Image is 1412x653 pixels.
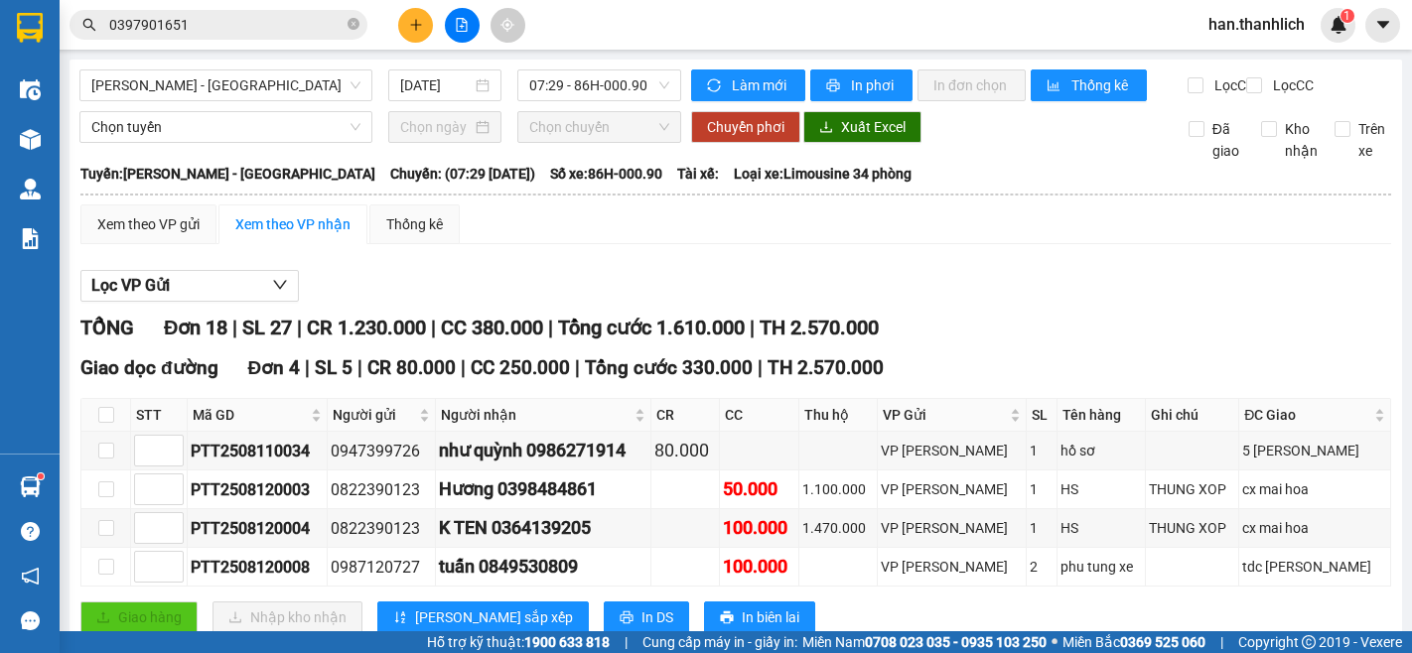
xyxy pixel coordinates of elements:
[1244,404,1370,426] span: ĐC Giao
[1120,634,1205,650] strong: 0369 525 060
[604,601,689,633] button: printerIn DS
[38,473,44,479] sup: 1
[331,516,431,541] div: 0822390123
[427,631,610,653] span: Hỗ trợ kỹ thuật:
[1374,16,1392,34] span: caret-down
[331,439,431,463] div: 0947399726
[242,316,292,339] span: SL 27
[331,555,431,580] div: 0987120727
[720,399,799,432] th: CC
[1242,556,1387,578] div: tdc [PERSON_NAME]
[881,517,1023,539] div: VP [PERSON_NAME]
[841,116,906,138] span: Xuất Excel
[641,606,673,628] span: In DS
[529,70,669,100] span: 07:29 - 86H-000.90
[734,163,912,185] span: Loại xe: Limousine 34 phòng
[348,18,359,30] span: close-circle
[1030,478,1053,500] div: 1
[80,270,299,302] button: Lọc VP Gửi
[878,432,1027,470] td: VP Phan Thiết
[742,606,799,628] span: In biên lai
[333,404,414,426] span: Người gửi
[80,356,218,379] span: Giao dọc đường
[1204,118,1247,162] span: Đã giao
[461,356,466,379] span: |
[80,601,198,633] button: uploadGiao hàng
[1277,118,1326,162] span: Kho nhận
[439,475,647,503] div: Hương 0398484861
[20,179,41,199] img: warehouse-icon
[471,356,570,379] span: CC 250.000
[1242,517,1387,539] div: cx mai hoa
[1149,478,1236,500] div: THUNG XOP
[390,163,535,185] span: Chuyến: (07:29 [DATE])
[1220,631,1223,653] span: |
[723,553,795,581] div: 100.000
[865,634,1047,650] strong: 0708 023 035 - 0935 103 250
[439,437,647,464] div: như quỳnh 0986271914
[191,439,324,463] div: PTT2508110034
[802,517,874,539] div: 1.470.000
[235,213,351,235] div: Xem theo VP nhận
[377,601,589,633] button: sort-ascending[PERSON_NAME] sắp xếp
[20,79,41,100] img: warehouse-icon
[1027,399,1057,432] th: SL
[439,514,647,542] div: K TEN 0364139205
[654,437,716,464] div: 80.000
[164,316,227,339] span: Đơn 18
[109,14,344,36] input: Tìm tên, số ĐT hoặc mã đơn
[297,316,302,339] span: |
[191,516,324,541] div: PTT2508120004
[691,111,800,143] button: Chuyển phơi
[439,553,647,581] div: tuấn 0849530809
[455,18,469,32] span: file-add
[558,316,745,339] span: Tổng cước 1.610.000
[707,78,724,94] span: sync
[393,610,407,626] span: sort-ascending
[704,601,815,633] button: printerIn biên lai
[188,548,328,587] td: PTT2508120008
[193,404,307,426] span: Mã GD
[191,477,324,502] div: PTT2508120003
[441,404,631,426] span: Người nhận
[799,399,878,432] th: Thu hộ
[826,78,843,94] span: printer
[548,316,553,339] span: |
[651,399,720,432] th: CR
[400,74,472,96] input: 12/08/2025
[305,356,310,379] span: |
[723,475,795,503] div: 50.000
[20,228,41,249] img: solution-icon
[398,8,433,43] button: plus
[400,116,472,138] input: Chọn ngày
[550,163,662,185] span: Số xe: 86H-000.90
[431,316,436,339] span: |
[819,120,833,136] span: download
[21,611,40,630] span: message
[80,316,134,339] span: TỔNG
[248,356,301,379] span: Đơn 4
[1030,440,1053,461] div: 1
[691,69,805,101] button: syncLàm mới
[585,356,753,379] span: Tổng cước 330.000
[307,316,426,339] span: CR 1.230.000
[188,509,328,548] td: PTT2508120004
[1031,69,1147,101] button: bar-chartThống kê
[878,509,1027,548] td: VP Phan Thiết
[881,440,1023,461] div: VP [PERSON_NAME]
[802,631,1047,653] span: Miền Nam
[625,631,628,653] span: |
[1330,16,1347,34] img: icon-new-feature
[191,555,324,580] div: PTT2508120008
[315,356,353,379] span: SL 5
[348,16,359,35] span: close-circle
[1341,9,1354,23] sup: 1
[878,548,1027,587] td: VP Phan Thiết
[1302,635,1316,649] span: copyright
[760,316,879,339] span: TH 2.570.000
[1071,74,1131,96] span: Thống kê
[441,316,543,339] span: CC 380.000
[1193,12,1321,37] span: han.thanhlich
[881,556,1023,578] div: VP [PERSON_NAME]
[642,631,797,653] span: Cung cấp máy in - giấy in:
